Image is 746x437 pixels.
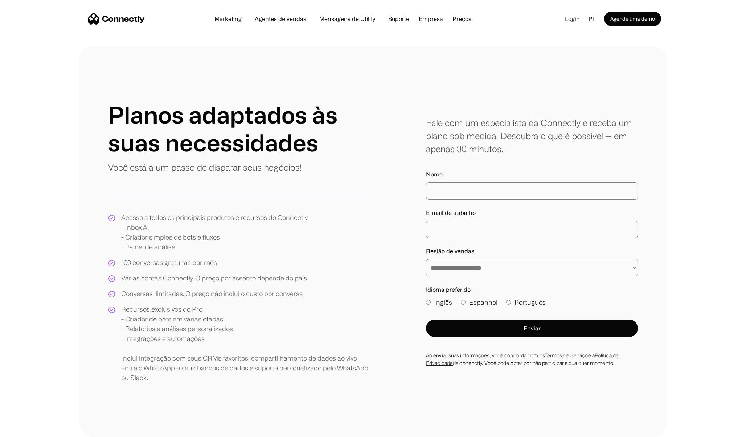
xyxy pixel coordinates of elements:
[7,424,44,434] aside: Language selected: Português (Brasil)
[249,16,312,22] a: Agentes de vendas
[15,424,44,434] ul: Language list
[121,273,307,283] div: Várias contas Connectly. O preço por assento depende do país
[447,16,477,22] a: Preços
[121,289,303,299] div: Conversas ilimitadas. O preço não inclui o custo por conversa
[426,208,638,217] label: E-mail de trabalho
[121,213,308,252] div: Acesso a todos os principais produtos e recursos do Connectly - Inbox AI - Criador simples de bot...
[506,297,546,307] label: Português
[108,101,373,157] h1: Planos adaptados às suas necessidades
[426,353,619,366] a: Política de Privacidade
[108,161,302,174] p: Você está a um passo de disparar seus negócios!
[426,351,638,367] div: Ao enviar suas informações, você concorda com os e a da conenctly. Você pode optar por não partic...
[559,13,586,24] a: Login
[419,14,443,24] div: Empresa
[209,16,247,22] a: Marketing
[426,320,638,337] button: Enviar
[382,16,415,22] a: Suporte
[461,297,497,307] label: Espanhol
[88,13,145,24] a: home
[589,13,595,24] div: pt
[426,300,431,305] input: Inglês
[586,13,604,24] div: pt
[426,297,452,307] label: Inglês
[313,16,381,22] a: Mensagens de Utility
[417,14,445,24] div: Empresa
[545,353,588,358] a: Termos de Serviço
[426,116,638,155] div: Fale com um especialista da Connectly e receba um plano sob medida. Descubra o que é possível — e...
[426,247,638,255] label: Região de vendas
[426,170,638,179] label: Nome
[461,300,466,305] input: Espanhol
[604,12,661,26] a: Agende uma demo
[426,285,638,294] label: Idioma preferido
[121,304,373,383] div: Recursos exclusivos do Pro - Criador de bots em várias etapas - Relatórios e análises personaliza...
[121,258,217,267] div: 100 conversas gratuitas por mês
[506,300,511,305] input: Português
